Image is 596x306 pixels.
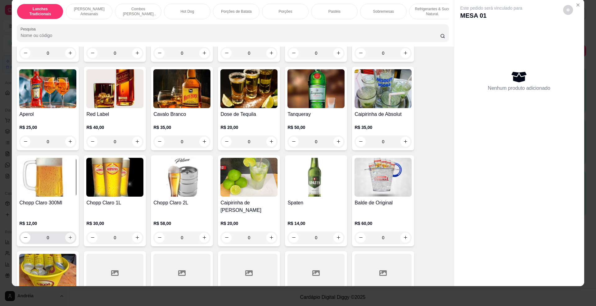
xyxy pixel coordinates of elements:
p: R$ 25,00 [19,124,76,130]
p: Refrigerantes & Suco Natural. [414,7,450,16]
button: decrease-product-quantity [88,233,97,243]
p: R$ 35,00 [153,124,210,130]
button: decrease-product-quantity [20,48,30,58]
p: Hot Dog [180,9,194,14]
button: decrease-product-quantity [289,48,299,58]
p: Porções [278,9,292,14]
button: decrease-product-quantity [356,137,366,147]
button: decrease-product-quantity [563,5,573,15]
img: product-image [220,158,278,197]
img: product-image [287,158,345,197]
p: Lanches Tradicionais [22,7,58,16]
img: product-image [153,69,210,108]
img: product-image [19,69,76,108]
h4: Red Label [86,111,143,118]
button: decrease-product-quantity [155,233,165,243]
p: R$ 35,00 [354,124,412,130]
img: product-image [354,158,412,197]
p: R$ 40,00 [86,124,143,130]
p: R$ 12,00 [19,220,76,226]
h4: Chopp Claro 2L [153,199,210,207]
h4: Cavalo Branco [153,111,210,118]
p: Sobremesas [373,9,394,14]
button: increase-product-quantity [65,233,75,243]
p: Nenhum produto adicionado [488,84,550,92]
button: increase-product-quantity [132,48,142,58]
button: increase-product-quantity [199,48,209,58]
p: R$ 14,00 [287,220,345,226]
h4: Chopp Claro 1L [86,199,143,207]
button: decrease-product-quantity [289,233,299,243]
button: increase-product-quantity [266,233,276,243]
button: increase-product-quantity [199,137,209,147]
p: Este pedido será vinculado para [460,5,522,11]
h4: Dose de Tequila [220,111,278,118]
p: R$ 20,00 [220,124,278,130]
p: MESA 01 [460,11,522,20]
input: Pesquisa [20,32,440,39]
button: decrease-product-quantity [88,48,97,58]
button: increase-product-quantity [132,137,142,147]
button: decrease-product-quantity [356,233,366,243]
img: product-image [354,69,412,108]
button: decrease-product-quantity [155,137,165,147]
img: product-image [153,158,210,197]
h4: Caipirinha de Absolut [354,111,412,118]
p: R$ 20,00 [220,220,278,226]
p: R$ 50,00 [287,124,345,130]
button: increase-product-quantity [266,137,276,147]
p: R$ 60,00 [354,220,412,226]
button: increase-product-quantity [400,233,410,243]
p: R$ 58,00 [153,220,210,226]
button: decrease-product-quantity [356,48,366,58]
button: decrease-product-quantity [20,233,30,243]
h4: Chopp Claro 300Ml [19,199,76,207]
button: increase-product-quantity [65,48,75,58]
button: decrease-product-quantity [155,48,165,58]
button: increase-product-quantity [132,233,142,243]
img: product-image [220,69,278,108]
button: decrease-product-quantity [20,137,30,147]
button: increase-product-quantity [400,48,410,58]
p: Pastéis [328,9,341,14]
img: product-image [86,69,143,108]
button: decrease-product-quantity [88,137,97,147]
h4: Spaten [287,199,345,207]
img: product-image [19,254,76,293]
img: product-image [287,69,345,108]
p: Porções de Batata [221,9,252,14]
button: increase-product-quantity [266,48,276,58]
p: Combos [PERSON_NAME] Artesanais [120,7,156,16]
button: decrease-product-quantity [289,137,299,147]
label: Pesquisa [20,26,38,32]
button: increase-product-quantity [65,137,75,147]
h4: Balde de Original [354,199,412,207]
h4: Caipirinha de [PERSON_NAME] [220,199,278,214]
button: increase-product-quantity [333,233,343,243]
h4: Tanqueray [287,111,345,118]
button: increase-product-quantity [333,137,343,147]
p: R$ 30,00 [86,220,143,226]
img: product-image [86,158,143,197]
button: increase-product-quantity [199,233,209,243]
button: increase-product-quantity [333,48,343,58]
button: decrease-product-quantity [222,233,232,243]
button: increase-product-quantity [400,137,410,147]
img: product-image [19,158,76,197]
button: decrease-product-quantity [222,48,232,58]
h4: Aperol [19,111,76,118]
p: [PERSON_NAME] Artesanais [71,7,107,16]
button: decrease-product-quantity [222,137,232,147]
